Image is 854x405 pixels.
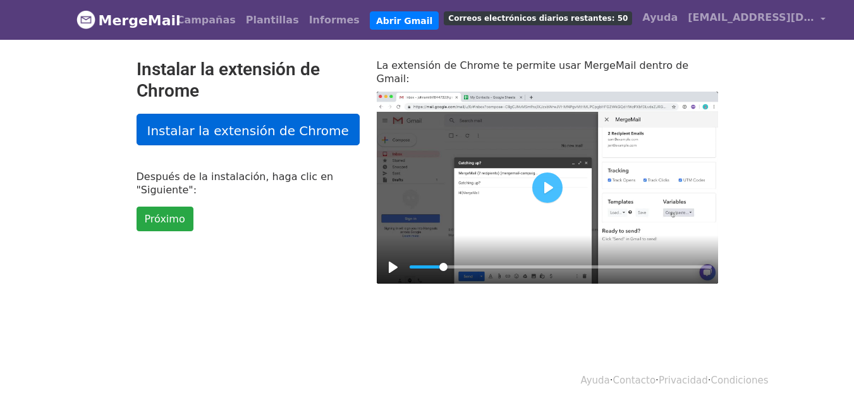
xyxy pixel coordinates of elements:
a: Informes [304,8,365,33]
font: Ayuda [642,11,678,23]
button: Jugar [532,172,563,203]
font: Correos electrónicos diarios restantes: 50 [448,14,628,23]
a: [EMAIL_ADDRESS][DOMAIN_NAME] [683,5,831,35]
font: · [656,375,659,386]
a: Instalar la extensión de Chrome [137,114,360,145]
a: Correos electrónicos diarios restantes: 50 [439,5,637,30]
iframe: Chat Widget [791,344,854,405]
a: Condiciones [711,375,769,386]
a: Plantillas [241,8,304,33]
font: Próximo [145,213,185,225]
a: Próximo [137,207,193,231]
a: Privacidad [659,375,708,386]
font: Plantillas [246,14,299,26]
font: · [610,375,613,386]
input: Buscar [410,261,712,273]
font: Campañas [177,14,236,26]
button: Jugar [383,257,403,277]
a: Ayuda [580,375,609,386]
a: Abrir Gmail [370,11,439,30]
a: Contacto [613,375,656,386]
a: Ayuda [637,5,683,30]
img: Logotipo de MergeMail [76,10,95,29]
font: MergeMail [99,13,181,28]
font: Abrir Gmail [376,15,432,25]
font: Informes [309,14,360,26]
a: MergeMail [76,7,162,33]
font: La extensión de Chrome te permite usar MergeMail dentro de Gmail: [377,59,689,85]
font: Después de la instalación, haga clic en "Siguiente": [137,171,334,196]
div: Widget de chat [791,344,854,405]
font: · [708,375,711,386]
a: Campañas [172,8,241,33]
font: Instalar la extensión de Chrome [147,123,349,138]
font: Instalar la extensión de Chrome [137,59,320,101]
